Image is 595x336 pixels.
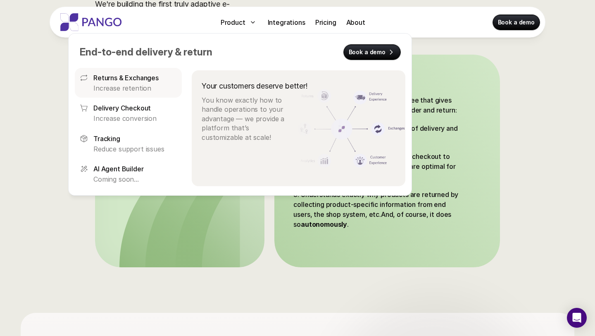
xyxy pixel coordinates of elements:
a: Book a demo [344,45,400,60]
p: Increase retention [93,84,177,93]
p: Your customers deserve better! [202,80,308,91]
span: End-to-end [80,46,133,58]
p: Book a demo [349,48,386,56]
span: delivery [136,46,173,58]
p: Delivery Checkout [93,103,151,113]
p: Pricing [315,17,336,27]
span: & [175,46,181,58]
p: AI Agent Builder [93,164,143,174]
a: Integrations [264,16,309,29]
p: Reduce support issues [93,144,177,153]
span: return [183,46,212,58]
p: Tracking [93,133,120,143]
p: Integrations [268,17,305,27]
a: About [343,16,369,29]
p: Returns & Exchanges [93,73,159,83]
p: 3. Understands exactly why products are returned by collecting product-specific information from ... [293,190,463,229]
div: Open Intercom Messenger [567,308,587,328]
p: About [346,17,365,27]
a: TrackingReduce support issues [75,128,182,158]
p: Increase conversion [93,114,177,123]
p: Product [221,17,245,27]
p: Coming soon... [93,175,177,184]
a: Pricing [312,16,340,29]
strong: autonomously [301,220,347,228]
p: Book a demo [498,18,535,26]
p: You know exactly how to handle operations to your advantage — we provide a platform that’s custom... [202,96,291,142]
a: Returns & ExchangesIncrease retention [75,68,182,98]
a: Book a demo [493,15,540,30]
a: Delivery CheckoutIncrease conversion [75,98,182,128]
